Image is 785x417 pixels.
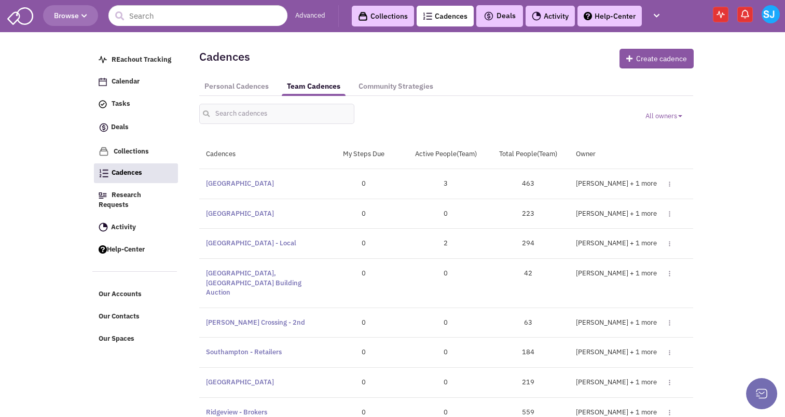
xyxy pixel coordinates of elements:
span: Our Contacts [99,312,140,321]
img: Activity.png [99,223,108,232]
a: Our Accounts [93,285,177,304]
img: editmenu [669,182,670,187]
img: icon-collection-lavender-black.svg [358,11,368,21]
div: 184 [487,347,570,357]
a: Help-Center [93,240,177,260]
input: Search cadences [199,104,355,124]
img: editmenu [669,380,670,385]
div: 3 [405,179,487,189]
div: 0 [405,347,487,357]
div: 0 [323,209,405,219]
img: editmenu [669,271,670,276]
a: Our Contacts [93,307,177,327]
a: Cadences [94,163,178,183]
div: 0 [323,179,405,189]
a: Research Requests [93,186,177,215]
span: Cadences [112,169,142,177]
a: Activity [526,6,575,26]
span: Tasks [112,100,130,108]
span: Activity [111,223,136,231]
h2: Cadences [199,52,250,61]
img: icon-collection-lavender.png [99,146,109,157]
img: Sarah Jones [762,5,780,23]
div: 42 [487,269,570,279]
span: Collections [114,147,149,156]
a: [GEOGRAPHIC_DATA] [206,179,274,188]
span: Research Requests [99,190,141,209]
a: [GEOGRAPHIC_DATA] - Local [206,239,296,247]
img: editmenu [669,410,670,415]
a: Advanced [295,11,325,21]
a: Cadences [417,6,474,26]
a: Community Strategies [353,77,438,96]
a: Calendar [93,72,177,92]
a: [GEOGRAPHIC_DATA] [206,209,274,218]
img: icon-tasks.png [99,100,107,108]
span: + 1 more [630,378,657,386]
img: help.png [584,12,592,20]
a: Ridgeview - Brokers [206,408,267,416]
img: SmartAdmin [7,5,33,25]
span: + 1 more [630,347,657,356]
div: 463 [487,179,570,189]
a: [PERSON_NAME] Crossing - 2nd [206,318,305,327]
span: + 1 more [630,408,657,416]
img: Activity.png [532,11,541,21]
span: Our Spaces [99,334,134,343]
a: Deals [93,117,177,139]
div: 0 [323,318,405,328]
div: 0 [405,378,487,387]
span: + 1 more [630,318,657,327]
img: help.png [99,245,107,254]
div: [PERSON_NAME] [576,378,658,387]
span: Our Accounts [99,290,142,299]
span: + 1 more [630,269,657,277]
img: Cadences_logo.png [423,12,432,20]
a: All owners [645,112,682,120]
a: Tasks [93,94,177,114]
div: Total People(Team) [487,149,570,159]
div: [PERSON_NAME] [576,318,658,328]
a: [GEOGRAPHIC_DATA], [GEOGRAPHIC_DATA] Building Auction [206,269,301,297]
a: Team Cadences [282,77,346,96]
div: Cadences [199,149,323,159]
span: Calendar [112,77,140,86]
a: Activity [93,218,177,238]
img: editmenu [669,211,670,217]
div: My Steps Due [323,149,405,159]
div: Owner [569,149,693,159]
img: editmenu [669,241,670,247]
a: Collections [93,142,177,162]
div: 63 [487,318,570,328]
img: Calendar.png [99,78,107,86]
button: Create cadence [619,49,694,68]
div: 0 [405,318,487,328]
span: Browse [54,11,87,20]
div: [PERSON_NAME] [576,347,658,357]
div: Active People(Team) [405,149,487,159]
div: [PERSON_NAME] [576,209,658,219]
img: editmenu [669,320,670,326]
div: [PERSON_NAME] [576,269,658,279]
img: icon-deals.svg [484,10,494,22]
div: [PERSON_NAME] [576,179,658,189]
a: Southampton - Retailers [206,347,282,356]
div: 0 [323,378,405,387]
span: + 1 more [630,209,657,218]
img: icon-deals.svg [99,121,109,134]
div: 219 [487,378,570,387]
img: Research.png [99,192,107,199]
img: Cadences_logo.png [99,169,108,177]
a: REachout Tracking [93,50,177,70]
div: 0 [323,239,405,248]
div: 0 [405,209,487,219]
a: Our Spaces [93,329,177,349]
span: REachout Tracking [112,55,171,64]
a: Help-Center [577,6,642,26]
div: 0 [323,347,405,357]
div: [PERSON_NAME] [576,239,658,248]
span: + 1 more [630,179,657,188]
button: Deals [480,9,519,23]
a: [GEOGRAPHIC_DATA] [206,378,274,386]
